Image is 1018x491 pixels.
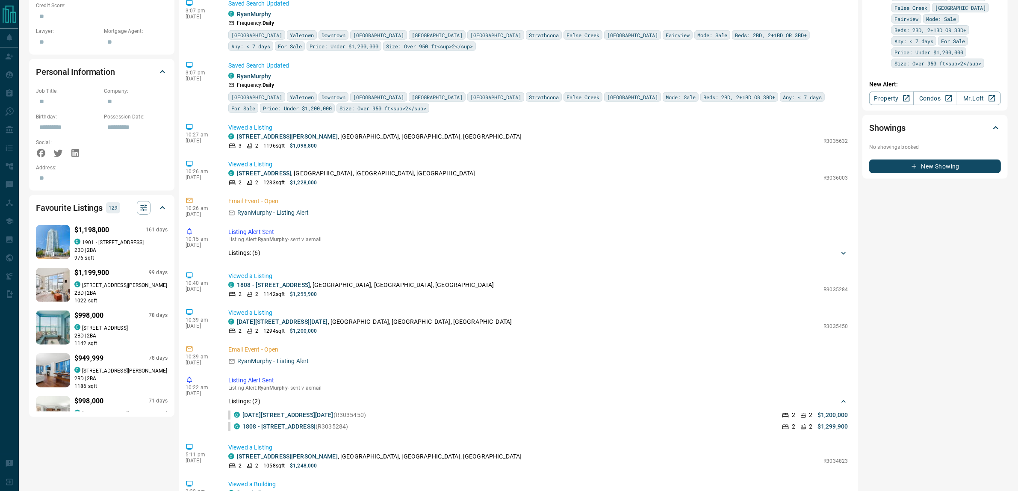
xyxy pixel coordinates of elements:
p: 5:11 pm [186,452,215,458]
span: [GEOGRAPHIC_DATA] [470,31,521,39]
a: Favourited listing$998,00071 dayscondos.ca[STREET_ADDRESS][PERSON_NAME] [36,394,168,433]
p: Viewed a Listing [228,123,848,132]
p: (R3035284) [242,422,348,431]
div: Personal Information [36,62,168,82]
span: Size: Over 950 ft<sup>2</sup> [386,42,473,50]
a: RyanMurphy [237,73,271,80]
p: Birthday: [36,113,100,121]
p: 2 BD | 2 BA [74,375,168,382]
a: 1808 - [STREET_ADDRESS] [237,281,310,288]
p: 2 [255,327,258,335]
p: $998,000 [74,396,103,406]
p: (R3035450) [242,411,366,420]
p: Saved Search Updated [228,61,848,70]
a: [DATE][STREET_ADDRESS][DATE] [242,411,333,418]
p: [DATE] [186,286,215,292]
p: 2 [255,290,258,298]
img: Favourited listing [27,353,79,387]
p: 2 [792,411,795,420]
p: 10:39 am [186,317,215,323]
p: 71 days [149,397,168,405]
p: 1058 sqft [263,462,285,470]
p: Frequency: [237,81,274,89]
span: Fairview [666,31,690,39]
p: [DATE] [186,323,215,329]
h2: Personal Information [36,65,115,79]
span: Any: < 7 days [231,42,270,50]
span: RyanMurphy [258,385,288,391]
span: [GEOGRAPHIC_DATA] [607,31,658,39]
p: Address: [36,164,168,172]
div: Listings: (6) [228,245,848,261]
strong: Daily [263,82,274,88]
p: [STREET_ADDRESS][PERSON_NAME] [82,367,167,375]
a: Condos [913,92,957,105]
p: 2 [239,179,242,186]
div: condos.ca [228,319,234,325]
span: False Creek [567,31,599,39]
p: 10:15 am [186,236,215,242]
p: $1,200,000 [290,327,317,335]
p: [DATE] [186,242,215,248]
a: [DATE][STREET_ADDRESS][DATE] [237,318,328,325]
p: 1142 sqft [263,290,285,298]
strong: Daily [263,20,274,26]
p: Mortgage Agent: [104,27,168,35]
p: Viewed a Listing [228,160,848,169]
span: [GEOGRAPHIC_DATA] [231,93,282,101]
img: Favourited listing [27,268,79,302]
p: [DATE] [186,175,215,180]
span: [GEOGRAPHIC_DATA] [935,3,986,12]
span: RyanMurphy [258,237,288,243]
span: For Sale [278,42,302,50]
p: [DATE] [186,360,215,366]
div: condos.ca [74,281,80,287]
p: 1901 - [STREET_ADDRESS] [82,239,144,246]
p: , [GEOGRAPHIC_DATA], [GEOGRAPHIC_DATA], [GEOGRAPHIC_DATA] [237,132,522,141]
p: 2 [239,462,242,470]
p: Email Event - Open [228,345,848,354]
p: 2 [255,142,258,150]
span: [GEOGRAPHIC_DATA] [353,31,404,39]
p: R3035284 [823,286,848,293]
span: Price: Under $1,200,000 [894,48,963,56]
p: [STREET_ADDRESS][PERSON_NAME] [82,281,167,289]
p: 1196 sqft [263,142,285,150]
img: Favourited listing [22,311,84,345]
p: 99 days [149,269,168,276]
p: Company: [104,87,168,95]
span: Size: Over 950 ft<sup>2</sup> [339,104,426,112]
p: 2 BD | 2 BA [74,332,168,340]
p: Listings: ( 2 ) [228,397,260,406]
p: $1,200,000 [817,411,848,420]
span: [GEOGRAPHIC_DATA] [607,93,658,101]
div: condos.ca [228,11,234,17]
button: New Showing [869,160,1001,173]
p: $1,228,000 [290,179,317,186]
p: Listing Alert : - sent via email [228,385,848,391]
p: 2 [239,290,242,298]
p: R3035450 [823,322,848,330]
span: Any: < 7 days [894,37,933,45]
p: Possession Date: [104,113,168,121]
p: , [GEOGRAPHIC_DATA], [GEOGRAPHIC_DATA], [GEOGRAPHIC_DATA] [237,169,475,178]
span: For Sale [941,37,965,45]
a: Favourited listing$1,198,000161 dayscondos.ca1901 - [STREET_ADDRESS]2BD |2BA976 sqft [36,223,168,262]
p: Job Title: [36,87,100,95]
p: Listing Alert Sent [228,228,848,237]
p: [DATE] [186,458,215,464]
span: Mode: Sale [666,93,696,101]
div: Favourite Listings129 [36,198,168,218]
p: [STREET_ADDRESS][PERSON_NAME] [82,410,167,417]
h2: Showings [869,121,906,135]
p: 10:40 am [186,280,215,286]
a: Favourited listing$1,199,90099 dayscondos.ca[STREET_ADDRESS][PERSON_NAME]2BD |2BA1022 sqft [36,266,168,305]
p: 10:27 am [186,132,215,138]
p: 2 [792,422,795,431]
p: RyanMurphy - Listing Alert [237,208,309,217]
a: Favourited listing$998,00078 dayscondos.ca[STREET_ADDRESS]2BD |2BA1142 sqft [36,309,168,347]
div: condos.ca [74,239,80,245]
span: Downtown [322,31,345,39]
span: Downtown [322,93,345,101]
a: 1808 - [STREET_ADDRESS] [242,423,316,430]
